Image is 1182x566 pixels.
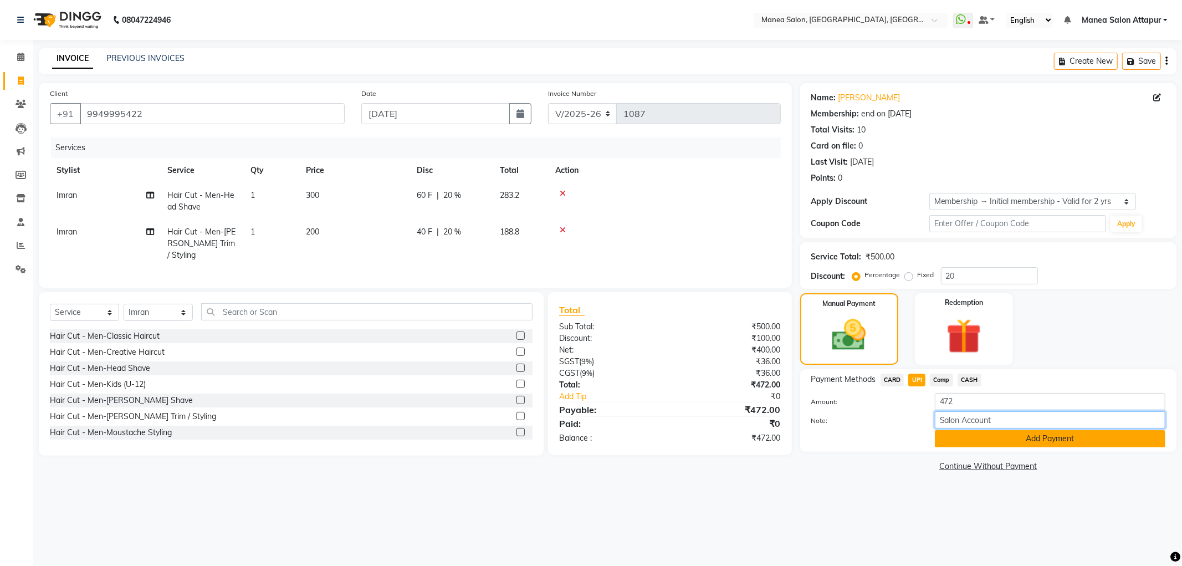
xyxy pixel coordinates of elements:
div: Discount: [551,333,670,344]
div: ₹472.00 [670,379,789,391]
span: 40 F [417,226,432,238]
span: 60 F [417,190,432,201]
a: INVOICE [52,49,93,69]
div: Hair Cut - Men-Kids (U-12) [50,379,146,390]
div: ₹0 [690,391,789,402]
img: _cash.svg [821,315,877,355]
span: | [437,190,439,201]
div: ₹500.00 [866,251,895,263]
div: Hair Cut - Men-[PERSON_NAME] Shave [50,395,193,406]
div: Name: [811,92,836,104]
label: Invoice Number [548,89,596,99]
span: Imran [57,190,77,200]
div: Discount: [811,271,846,282]
input: Search or Scan [201,303,533,320]
span: CGST [559,368,580,378]
button: Add Payment [935,430,1165,447]
label: Note: [803,416,927,426]
div: Services [51,137,789,158]
span: Hair Cut - Men-[PERSON_NAME] Trim / Styling [167,227,236,260]
div: Hair Cut - Men-Head Shave [50,363,150,374]
div: Service Total: [811,251,862,263]
span: CASH [958,374,981,386]
div: Hair Cut - Men-Moustache Styling [50,427,172,438]
div: ₹36.00 [670,368,789,379]
span: 283.2 [500,190,519,200]
span: 20 % [443,226,461,238]
div: Membership: [811,108,859,120]
b: 08047224946 [122,4,171,35]
input: Amount [935,393,1165,410]
button: +91 [50,103,81,124]
span: 1 [250,190,255,200]
label: Manual Payment [822,299,876,309]
div: Net: [551,344,670,356]
div: ( ) [551,368,670,379]
div: 10 [857,124,866,136]
span: 9% [582,369,592,378]
th: Service [161,158,244,183]
div: Hair Cut - Men-Classic Haircut [50,330,160,342]
span: 200 [306,227,319,237]
span: CARD [881,374,904,386]
div: Balance : [551,432,670,444]
span: | [437,226,439,238]
input: Add Note [935,411,1165,429]
div: Apply Discount [811,196,929,207]
th: Disc [410,158,493,183]
a: [PERSON_NAME] [838,92,900,104]
div: Points: [811,172,836,184]
button: Save [1122,53,1161,70]
span: UPI [908,374,925,386]
th: Price [299,158,410,183]
button: Create New [1054,53,1118,70]
div: Payable: [551,403,670,416]
div: Total Visits: [811,124,855,136]
label: Amount: [803,397,927,407]
th: Total [493,158,549,183]
span: 300 [306,190,319,200]
div: ₹472.00 [670,403,789,416]
a: PREVIOUS INVOICES [106,53,185,63]
span: Imran [57,227,77,237]
div: Hair Cut - Men-Creative Haircut [50,346,165,358]
span: Payment Methods [811,374,876,385]
span: 20 % [443,190,461,201]
span: Total [559,304,585,316]
span: Comp [930,374,953,386]
div: ₹400.00 [670,344,789,356]
div: Card on file: [811,140,857,152]
button: Apply [1111,216,1142,232]
div: 0 [838,172,843,184]
div: Hair Cut - Men-[PERSON_NAME] Trim / Styling [50,411,216,422]
img: _gift.svg [935,314,992,358]
div: ₹500.00 [670,321,789,333]
label: Fixed [918,270,934,280]
div: Last Visit: [811,156,848,168]
span: 188.8 [500,227,519,237]
div: ₹36.00 [670,356,789,368]
div: Paid: [551,417,670,430]
label: Percentage [865,270,900,280]
div: 0 [859,140,863,152]
label: Client [50,89,68,99]
div: ₹472.00 [670,432,789,444]
span: Manea Salon Attapur [1082,14,1161,26]
img: logo [28,4,104,35]
span: 9% [581,357,592,366]
div: [DATE] [851,156,874,168]
div: ( ) [551,356,670,368]
div: Total: [551,379,670,391]
label: Redemption [945,298,983,308]
th: Stylist [50,158,161,183]
div: Coupon Code [811,218,929,230]
span: 1 [250,227,255,237]
a: Add Tip [551,391,690,402]
input: Enter Offer / Coupon Code [929,215,1107,232]
span: Hair Cut - Men-Head Shave [167,190,234,212]
div: Sub Total: [551,321,670,333]
input: Search by Name/Mobile/Email/Code [80,103,345,124]
th: Action [549,158,781,183]
a: Continue Without Payment [802,461,1174,472]
div: end on [DATE] [862,108,912,120]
